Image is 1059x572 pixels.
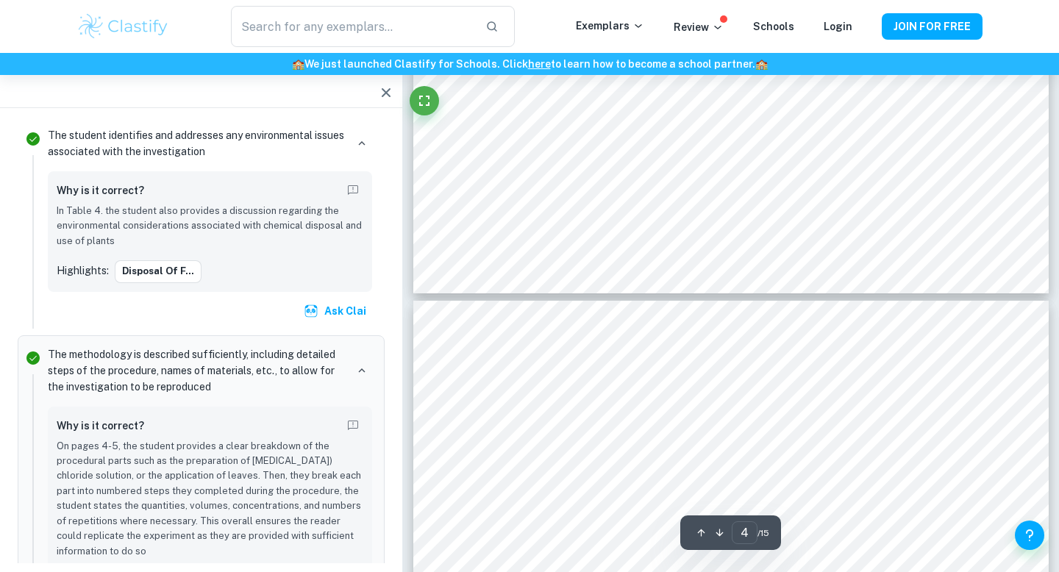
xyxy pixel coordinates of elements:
p: The methodology is described sufficiently, including detailed steps of the procedure, names of ma... [48,346,346,395]
h6: Why is it correct? [57,182,144,199]
img: clai.svg [304,304,318,318]
button: Disposal of F... [115,260,202,282]
p: Highlights: [57,262,109,279]
p: Review [674,19,724,35]
span: 🏫 [292,58,304,70]
button: Report mistake/confusion [343,180,363,201]
button: Report mistake/confusion [343,415,363,436]
button: Fullscreen [410,86,439,115]
p: In Table 4. the student also provides a discussion regarding the environmental considerations ass... [57,204,363,249]
span: / 15 [757,526,769,540]
button: Ask Clai [301,298,372,324]
button: JOIN FOR FREE [882,13,983,40]
p: Exemplars [576,18,644,34]
a: Login [824,21,852,32]
h6: Why is it correct? [57,418,144,434]
a: Schools [753,21,794,32]
span: 🏫 [755,58,768,70]
svg: Correct [24,349,42,367]
p: On pages 4-5, the student provides a clear breakdown of the procedural parts such as the preparat... [57,439,363,559]
img: Clastify logo [76,12,170,41]
button: Help and Feedback [1015,521,1044,550]
a: here [528,58,551,70]
input: Search for any exemplars... [231,6,474,47]
p: The student identifies and addresses any environmental issues associated with the investigation [48,127,346,160]
svg: Correct [24,130,42,148]
h6: We just launched Clastify for Schools. Click to learn how to become a school partner. [3,56,1056,72]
